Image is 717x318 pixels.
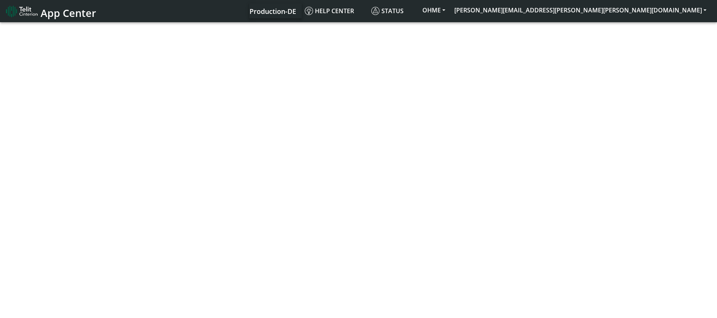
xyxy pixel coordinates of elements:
a: Help center [302,3,368,18]
a: Status [368,3,418,18]
button: OHME [418,3,450,17]
img: knowledge.svg [305,7,313,15]
span: Status [371,7,404,15]
img: logo-telit-cinterion-gw-new.png [6,5,38,17]
a: Your current platform instance [249,3,296,18]
span: App Center [41,6,96,20]
img: status.svg [371,7,380,15]
span: Help center [305,7,354,15]
button: [PERSON_NAME][EMAIL_ADDRESS][PERSON_NAME][PERSON_NAME][DOMAIN_NAME] [450,3,711,17]
span: Production-DE [250,7,296,16]
a: App Center [6,3,95,19]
